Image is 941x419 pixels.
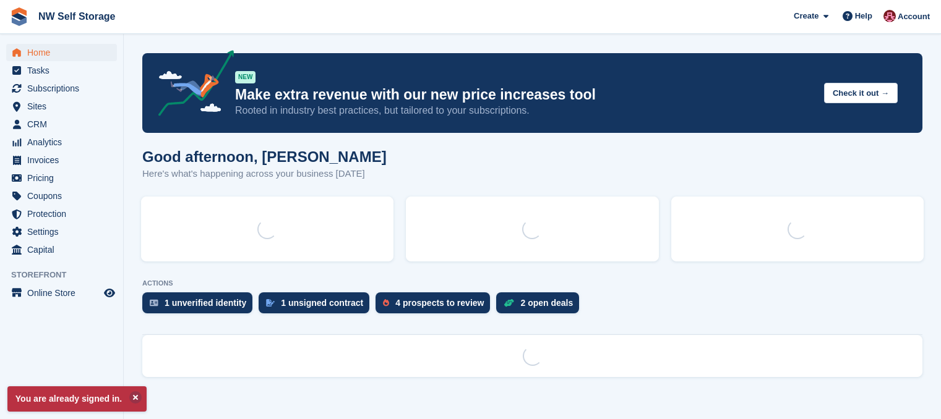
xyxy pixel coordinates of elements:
a: menu [6,80,117,97]
span: Storefront [11,269,123,281]
a: 1 unverified identity [142,292,259,320]
img: contract_signature_icon-13c848040528278c33f63329250d36e43548de30e8caae1d1a13099fd9432cc5.svg [266,299,275,307]
span: Create [794,10,819,22]
div: 1 unsigned contract [281,298,363,308]
img: prospect-51fa495bee0391a8d652442698ab0144808aea92771e9ea1ae160a38d050c398.svg [383,299,389,307]
img: price-adjustments-announcement-icon-8257ccfd72463d97f412b2fc003d46551f7dbcb40ab6d574587a9cd5c0d94... [148,50,234,121]
a: menu [6,169,117,187]
span: Invoices [27,151,101,169]
span: CRM [27,116,101,133]
img: stora-icon-8386f47178a22dfd0bd8f6a31ec36ba5ce8667c1dd55bd0f319d3a0aa187defe.svg [10,7,28,26]
p: Rooted in industry best practices, but tailored to your subscriptions. [235,104,814,117]
a: NW Self Storage [33,6,120,27]
img: deal-1b604bf984904fb50ccaf53a9ad4b4a5d6e5aea283cecdc64d6e3604feb123c2.svg [504,298,514,307]
a: Preview store [102,286,117,300]
span: Pricing [27,169,101,187]
a: menu [6,223,117,240]
div: 1 unverified identity [165,298,246,308]
h1: Good afternoon, [PERSON_NAME] [142,148,387,165]
a: menu [6,62,117,79]
a: menu [6,284,117,302]
div: 4 prospects to review [395,298,484,308]
a: 2 open deals [496,292,585,320]
span: Sites [27,98,101,115]
p: Here's what's happening across your business [DATE] [142,167,387,181]
span: Account [898,11,930,23]
span: Help [855,10,872,22]
span: Home [27,44,101,61]
a: menu [6,116,117,133]
span: Subscriptions [27,80,101,97]
span: Tasks [27,62,101,79]
a: menu [6,151,117,169]
span: Protection [27,205,101,222]
a: menu [6,98,117,115]
span: Coupons [27,187,101,205]
p: Make extra revenue with our new price increases tool [235,86,814,104]
a: menu [6,241,117,258]
a: menu [6,187,117,205]
p: You are already signed in. [7,386,147,412]
img: verify_identity-adf6edd0f0f0b5bbfe63781bf79b02c33cf7c696d77639b501bdc392416b5a36.svg [150,299,158,307]
div: 2 open deals [520,298,573,308]
span: Capital [27,241,101,258]
img: Josh Vines [883,10,896,22]
p: ACTIONS [142,279,922,287]
span: Analytics [27,133,101,151]
span: Settings [27,223,101,240]
div: NEW [235,71,256,83]
a: 1 unsigned contract [259,292,376,320]
span: Online Store [27,284,101,302]
a: menu [6,133,117,151]
a: menu [6,44,117,61]
button: Check it out → [824,83,898,103]
a: 4 prospects to review [376,292,496,320]
a: menu [6,205,117,222]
